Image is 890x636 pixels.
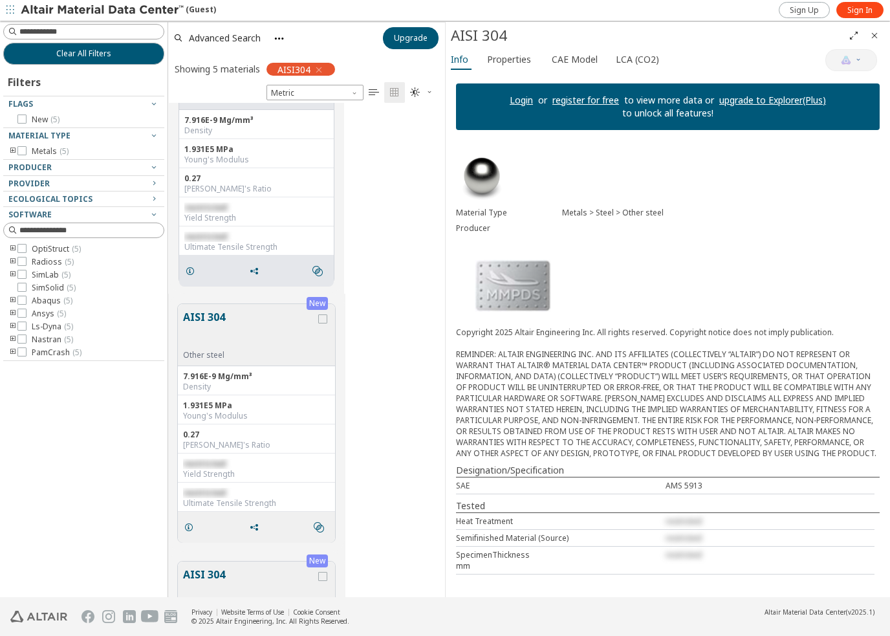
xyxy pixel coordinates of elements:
span: restricted [184,202,227,213]
a: Sign Up [779,2,830,18]
span: ( 5 ) [67,282,76,293]
i:  [314,522,324,532]
a: Website Terms of Use [221,608,284,617]
span: ( 5 ) [61,269,71,280]
span: restricted [666,516,702,527]
button: Details [179,258,206,284]
div: © 2025 Altair Engineering, Inc. All Rights Reserved. [191,617,349,626]
div: Designation/Specification [456,464,880,477]
img: Altair Material Data Center [21,4,186,17]
div: Copyright 2025 Altair Engineering Inc. All rights reserved. Copyright notice does not imply publi... [456,327,880,459]
span: Software [8,209,52,220]
div: Unit System [266,85,364,100]
button: Theme [405,82,439,103]
button: Similar search [307,258,334,284]
a: Login [510,94,533,106]
span: CAE Model [552,49,598,70]
div: 1.931E5 MPa [184,144,329,155]
button: Software [3,207,164,223]
span: SimLab [32,270,71,280]
div: mm [456,560,470,571]
span: Abaqus [32,296,72,306]
span: Sign Up [790,5,819,16]
div: 7.916E-9 Mg/mm³ [184,115,329,126]
img: Logo - Provider [456,247,570,324]
span: Metals [32,146,69,157]
a: Cookie Consent [293,608,340,617]
button: Ecological Topics [3,192,164,207]
div: Density [183,382,330,392]
div: New [307,297,328,310]
span: OptiStruct [32,244,81,254]
i:  [410,87,420,98]
span: ( 5 ) [64,334,73,345]
button: Close [864,25,885,46]
div: Yield Strength [184,213,329,223]
button: Share [243,258,270,284]
span: Material Type [8,130,71,141]
button: Producer [3,160,164,175]
img: Altair Engineering [10,611,67,622]
div: 7.916E-9 Mg/mm³ [183,371,330,382]
div: Metals > Steel > Other steel [562,208,880,218]
a: Sign In [836,2,884,18]
div: [PERSON_NAME]'s Ratio [184,184,329,194]
button: Similar search [308,514,335,540]
div: Other steel [183,350,316,360]
div: 0.27 [184,173,329,184]
div: Young's Modulus [183,411,330,421]
p: to view more data or [619,94,719,107]
img: Material Type Image [456,151,508,203]
span: Flags [8,98,33,109]
i: toogle group [8,296,17,306]
button: Full Screen [843,25,864,46]
span: Metric [266,85,364,100]
div: 0.27 [183,430,330,440]
div: AISI 304 [451,25,843,46]
span: AISI304 [277,63,310,75]
span: Radioss [32,257,74,267]
div: (Guest) [21,4,216,17]
button: Upgrade [383,27,439,49]
span: Producer [8,162,52,173]
a: register for free [552,94,619,106]
span: Advanced Search [189,34,261,43]
div: Yield Strength [183,469,330,479]
span: ( 5 ) [63,295,72,306]
span: restricted [183,458,226,469]
div: Material Type [456,208,562,218]
button: Flags [3,96,164,112]
i:  [369,87,379,98]
span: Provider [8,178,50,189]
a: upgrade to Explorer(Plus) [719,94,826,106]
div: 1.931E5 MPa [183,400,330,411]
div: SpecimenThickness [456,549,666,560]
div: Producer [456,223,562,234]
div: Semifinished Material (Source) [456,532,666,543]
span: PamCrash [32,347,81,358]
i:  [312,266,323,276]
p: or [533,94,552,107]
span: ( 5 ) [65,256,74,267]
span: restricted [666,532,702,543]
button: AISI 304 [183,309,316,350]
button: Material Type [3,128,164,144]
i: toogle group [8,270,17,280]
span: ( 5 ) [72,243,81,254]
div: [PERSON_NAME]'s Ratio [183,440,330,450]
div: Filters [3,65,47,96]
button: Provider [3,176,164,192]
div: Young's Modulus [184,155,329,165]
img: AI Copilot [841,55,851,65]
button: Share [243,514,270,540]
span: restricted [666,549,702,560]
i: toogle group [8,146,17,157]
div: Heat Treatment [456,516,666,527]
span: Ansys [32,309,66,319]
span: restricted [184,231,227,242]
span: ( 5 ) [72,347,81,358]
span: ( 5 ) [64,321,73,332]
i: toogle group [8,347,17,358]
i: toogle group [8,257,17,267]
span: SimSolid [32,283,76,293]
